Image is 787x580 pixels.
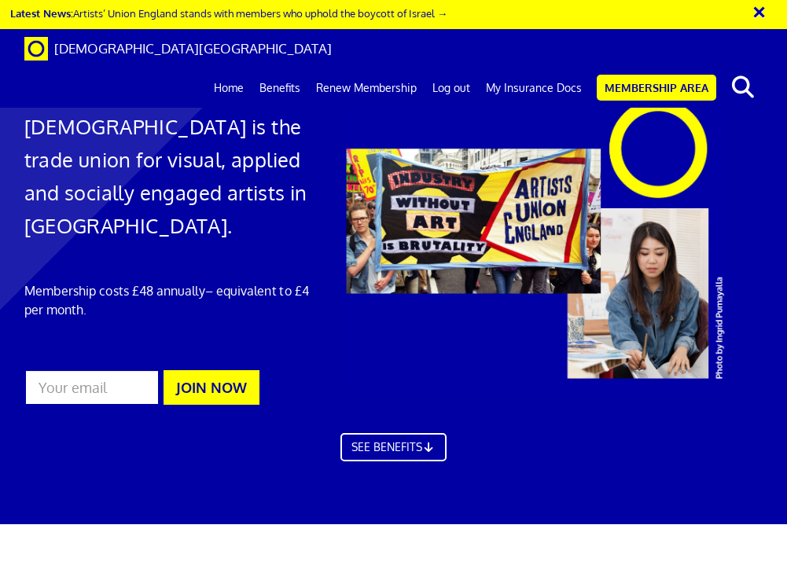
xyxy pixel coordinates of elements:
strong: Latest News: [10,6,73,20]
a: Latest News:Artists’ Union England stands with members who uphold the boycott of Israel → [10,6,447,20]
h1: [DEMOGRAPHIC_DATA] is the trade union for visual, applied and socially engaged artists in [GEOGRA... [24,110,318,242]
a: Membership Area [597,75,716,101]
button: JOIN NOW [164,370,259,405]
a: Brand [DEMOGRAPHIC_DATA][GEOGRAPHIC_DATA] [13,29,344,68]
a: Home [206,68,252,108]
a: Renew Membership [308,68,425,108]
a: My Insurance Docs [478,68,590,108]
input: Your email [24,369,160,406]
span: [DEMOGRAPHIC_DATA][GEOGRAPHIC_DATA] [54,40,332,57]
a: Log out [425,68,478,108]
p: Membership costs £48 annually – equivalent to £4 per month. [24,281,318,319]
a: Benefits [252,68,308,108]
a: SEE BENEFITS [340,433,447,461]
button: search [719,71,767,104]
